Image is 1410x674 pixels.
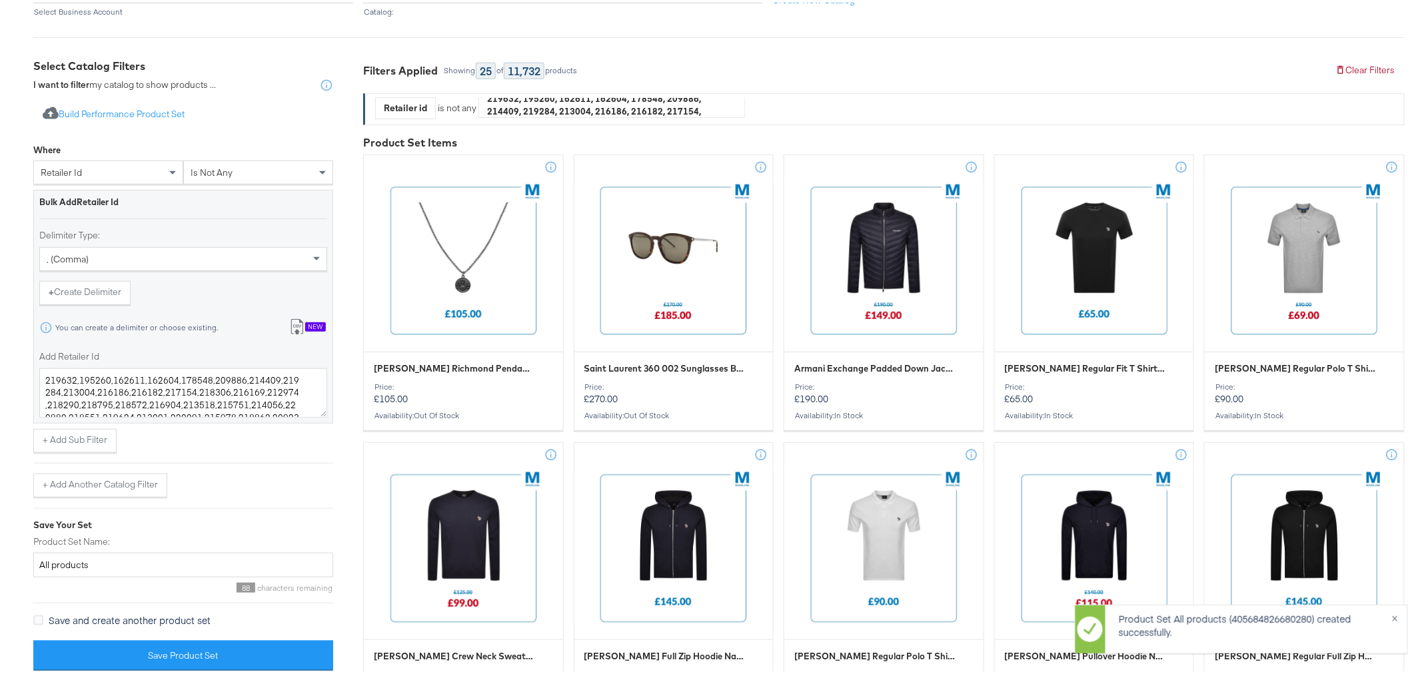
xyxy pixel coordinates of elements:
[33,76,216,89] div: my catalog to show products ...
[1045,408,1073,418] span: in stock
[794,380,974,402] p: £190.00
[33,471,167,495] button: + Add Another Catalog Filter
[504,60,544,77] div: 11,732
[33,580,333,590] div: characters remaining
[47,250,89,262] span: , (comma)
[476,60,496,77] div: 25
[305,320,326,329] div: New
[1005,408,1184,418] div: Availability :
[496,63,504,73] div: of
[1255,408,1283,418] span: in stock
[584,380,764,389] div: Price:
[33,550,333,575] input: Give your set a descriptive name
[33,141,61,154] div: Where
[374,380,553,402] p: £105.00
[584,360,746,372] span: Saint Laurent 360 002 Sunglasses Brown
[374,408,553,418] div: Availability :
[39,226,327,239] label: Delimiter Type:
[33,426,117,450] button: + Add Sub Filter
[33,638,333,668] button: Save Product Set
[443,63,476,73] div: Showing
[33,76,89,88] strong: I want to filter
[544,63,578,73] div: products
[33,516,333,529] div: Save Your Set
[584,380,764,402] p: £270.00
[794,408,974,418] div: Availability :
[374,647,535,660] span: Paul Smith Crew Neck Sweatshirt Navy
[33,5,353,14] div: Select Business Account
[33,56,333,71] div: Select Catalog Filters
[1215,380,1394,389] div: Price:
[39,366,327,415] textarea: 219632,195260,162611,162604,178548,209886,214409,219284,213004,216186,216182,217154,218306,216169...
[41,164,82,176] span: retailer id
[55,320,219,330] div: You can create a delimiter or choose existing.
[191,164,233,176] span: is not any
[1215,408,1394,418] div: Availability :
[363,133,1405,148] div: Product Set Items
[39,193,327,206] div: Bulk Add Retailer Id
[1326,56,1405,80] button: Clear Filters
[39,348,327,360] label: Add Retailer Id
[1005,380,1184,402] p: £65.00
[280,313,335,338] button: New
[1215,380,1394,402] p: £90.00
[237,580,255,590] span: 88
[39,278,131,302] button: +Create Delimiter
[49,283,54,296] strong: +
[436,99,478,112] div: is not any
[49,611,211,624] span: Save and create another product set
[584,408,764,418] div: Availability :
[1215,360,1376,372] span: Paul Smith Regular Polo T Shirt Grey
[794,380,974,389] div: Price:
[1005,647,1166,660] span: Paul Smith Pullover Hoodie Navy
[33,533,333,545] label: Product Set Name:
[794,647,956,660] span: Paul Smith Regular Polo T Shirt White
[33,100,194,125] button: Build Performance Product Set
[479,95,744,115] div: 219632, 195260, 162611, 162604, 178548, 209886, 214409, 219284, 213004, 216186, 216182, 217154, 2...
[1005,380,1184,389] div: Price:
[374,380,553,389] div: Price:
[374,360,535,372] span: Vivienne Westwood Richmond Pendant Gunmetal
[363,5,763,14] div: Catalog:
[834,408,863,418] span: in stock
[584,647,746,660] span: Paul Smith Full Zip Hoodie Navy
[414,408,459,418] span: out of stock
[376,95,435,116] div: Retailer id
[794,360,956,372] span: Armani Exchange Padded Down Jacket Navy
[363,61,438,76] div: Filters Applied
[624,408,670,418] span: out of stock
[1005,360,1166,372] span: Paul Smith Regular Fit T Shirt Black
